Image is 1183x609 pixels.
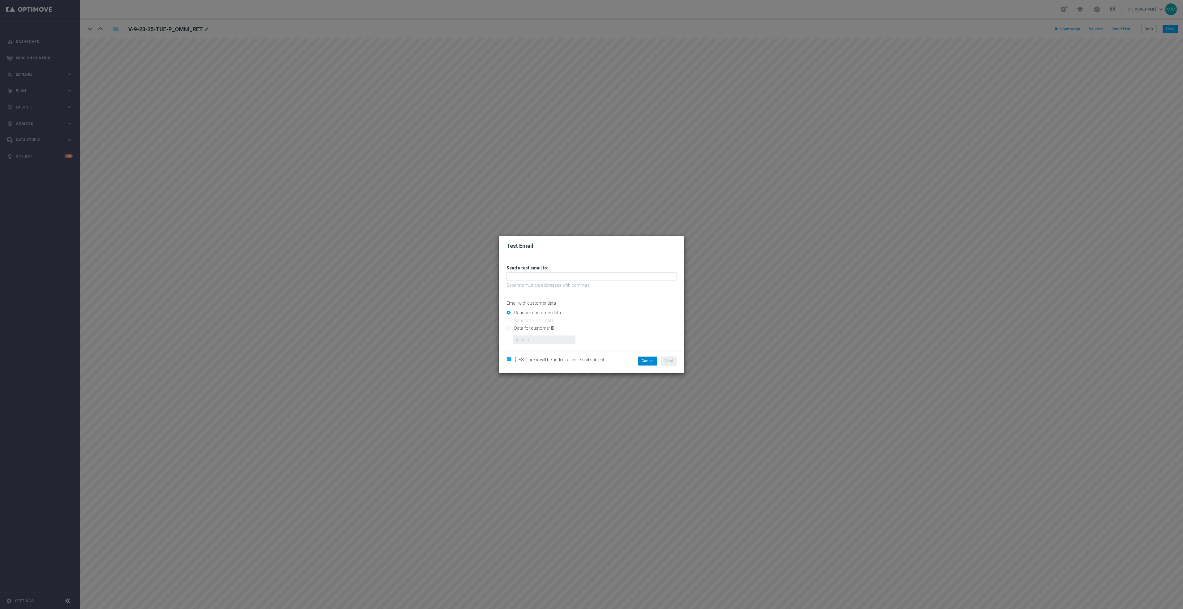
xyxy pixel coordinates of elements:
[513,336,575,344] input: Enter ID
[507,282,676,288] p: Separate multiple addresses with commas
[661,357,676,365] button: Send
[513,310,561,315] label: Random customer data
[507,265,676,271] h3: Send a test email to:
[515,357,604,362] span: [TEST] prefix will be added to test email subject
[507,300,676,306] p: Email with customer data
[638,357,657,365] button: Cancel
[507,242,676,250] h2: Test Email
[664,359,673,363] span: Send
